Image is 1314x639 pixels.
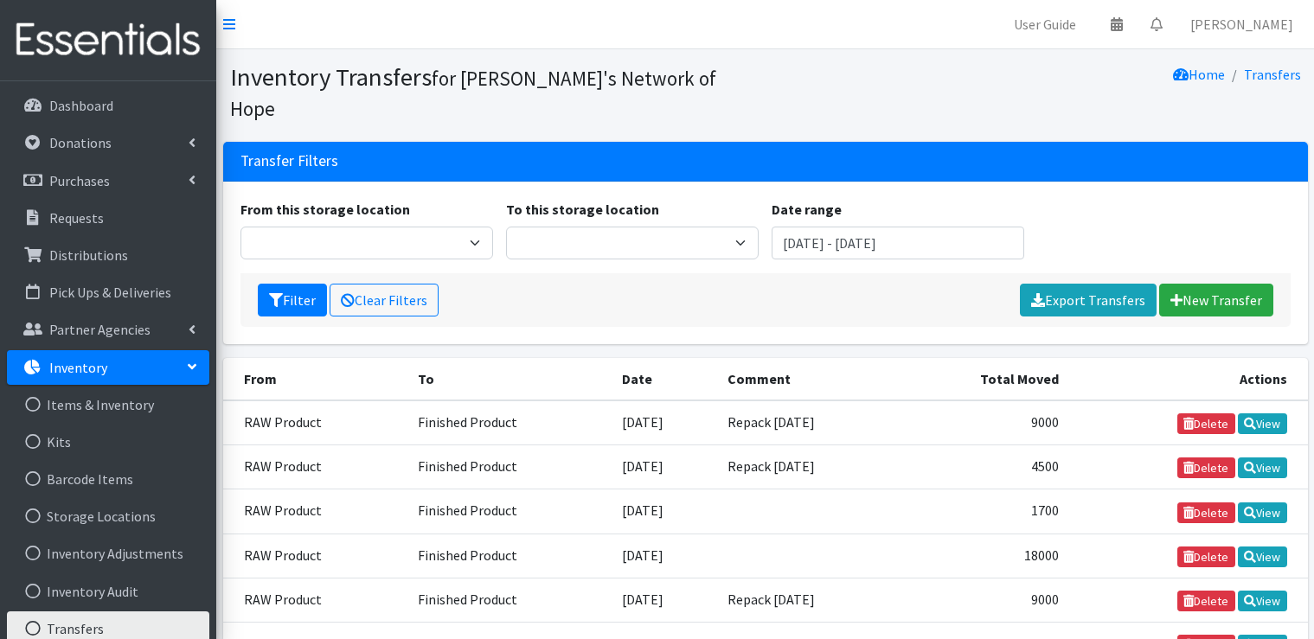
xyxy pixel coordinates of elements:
td: Finished Product [407,400,612,445]
a: Delete [1177,502,1235,523]
td: RAW Product [223,445,408,489]
a: View [1238,502,1287,523]
a: Delete [1177,546,1235,567]
a: Items & Inventory [7,387,209,422]
a: Inventory Adjustments [7,536,209,571]
td: 9000 [901,400,1069,445]
th: From [223,358,408,400]
a: Dashboard [7,88,209,123]
label: Date range [772,199,842,220]
a: Storage Locations [7,499,209,534]
small: for [PERSON_NAME]'s Network of Hope [230,66,716,121]
a: Delete [1177,591,1235,611]
a: Requests [7,201,209,235]
th: Actions [1069,358,1308,400]
label: To this storage location [506,199,659,220]
td: 9000 [901,578,1069,622]
a: View [1238,413,1287,434]
a: New Transfer [1159,284,1273,316]
p: Purchases [49,172,110,189]
a: Distributions [7,238,209,272]
a: Clear Filters [330,284,439,316]
a: User Guide [1000,7,1090,42]
p: Requests [49,209,104,227]
p: Partner Agencies [49,321,151,338]
td: RAW Product [223,400,408,445]
td: RAW Product [223,534,408,578]
td: 1700 [901,489,1069,534]
img: HumanEssentials [7,11,209,69]
input: January 1, 2011 - December 31, 2011 [772,227,1024,259]
a: View [1238,457,1287,478]
td: Repack [DATE] [717,445,901,489]
th: Comment [717,358,901,400]
a: Purchases [7,163,209,198]
td: Repack [DATE] [717,578,901,622]
a: View [1238,546,1287,567]
th: Total Moved [901,358,1069,400]
td: [DATE] [612,578,717,622]
td: [DATE] [612,534,717,578]
td: Finished Product [407,578,612,622]
p: Dashboard [49,97,113,114]
a: Barcode Items [7,462,209,496]
td: [DATE] [612,400,717,445]
td: RAW Product [223,578,408,622]
a: Delete [1177,413,1235,434]
a: Transfers [1244,66,1301,83]
th: Date [612,358,717,400]
a: Delete [1177,457,1235,478]
label: From this storage location [240,199,410,220]
a: Home [1173,66,1225,83]
button: Filter [258,284,327,316]
td: RAW Product [223,489,408,534]
h3: Transfer Filters [240,152,338,170]
a: Partner Agencies [7,312,209,347]
td: Repack [DATE] [717,400,901,445]
a: View [1238,591,1287,611]
td: [DATE] [612,489,717,534]
td: 18000 [901,534,1069,578]
td: 4500 [901,445,1069,489]
a: Kits [7,425,209,459]
td: Finished Product [407,534,612,578]
p: Inventory [49,359,107,376]
a: Export Transfers [1020,284,1157,316]
a: Inventory [7,350,209,385]
td: [DATE] [612,445,717,489]
td: Finished Product [407,489,612,534]
h1: Inventory Transfers [230,62,760,122]
p: Distributions [49,246,128,264]
th: To [407,358,612,400]
td: Finished Product [407,445,612,489]
p: Pick Ups & Deliveries [49,284,171,301]
a: Inventory Audit [7,574,209,609]
a: [PERSON_NAME] [1176,7,1307,42]
a: Donations [7,125,209,160]
p: Donations [49,134,112,151]
a: Pick Ups & Deliveries [7,275,209,310]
